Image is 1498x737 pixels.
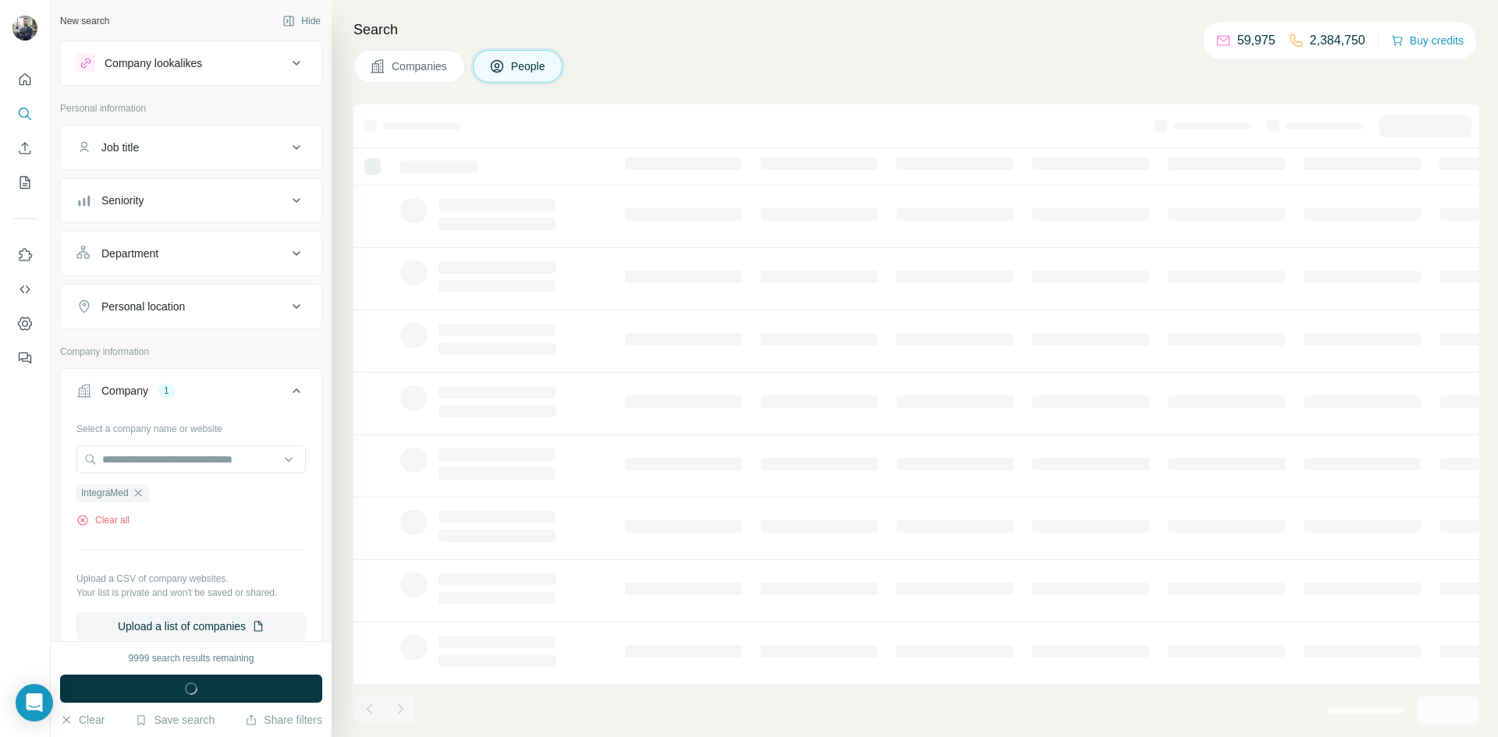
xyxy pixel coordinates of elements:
button: Use Surfe on LinkedIn [12,241,37,269]
button: Quick start [12,66,37,94]
div: New search [60,14,109,28]
button: Upload a list of companies [76,612,306,640]
button: Save search [135,712,215,728]
div: Company lookalikes [105,55,202,71]
div: Job title [101,140,139,155]
button: Buy credits [1391,30,1464,51]
span: Companies [392,58,449,74]
button: Clear [60,712,105,728]
button: Search [12,100,37,128]
button: Job title [61,129,321,166]
p: 59,975 [1237,31,1276,50]
button: Share filters [245,712,322,728]
p: Your list is private and won't be saved or shared. [76,586,306,600]
button: Seniority [61,182,321,219]
img: Avatar [12,16,37,41]
div: Seniority [101,193,144,208]
button: Enrich CSV [12,134,37,162]
h4: Search [353,19,1479,41]
button: Hide [272,9,332,33]
button: Clear all [76,513,130,527]
p: Personal information [60,101,322,115]
button: Personal location [61,288,321,325]
button: Company1 [61,372,321,416]
button: Department [61,235,321,272]
button: Use Surfe API [12,275,37,303]
button: Company lookalikes [61,44,321,82]
div: Select a company name or website [76,416,306,436]
button: Dashboard [12,310,37,338]
div: Open Intercom Messenger [16,684,53,721]
div: 1 [158,384,176,398]
button: My lists [12,168,37,197]
p: 2,384,750 [1310,31,1365,50]
span: IntegraMed [81,486,129,500]
p: Upload a CSV of company websites. [76,572,306,586]
div: Department [101,246,158,261]
span: People [511,58,547,74]
p: Company information [60,345,322,359]
button: Feedback [12,344,37,372]
div: 9999 search results remaining [129,651,254,665]
div: Personal location [101,299,185,314]
div: Company [101,383,148,399]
